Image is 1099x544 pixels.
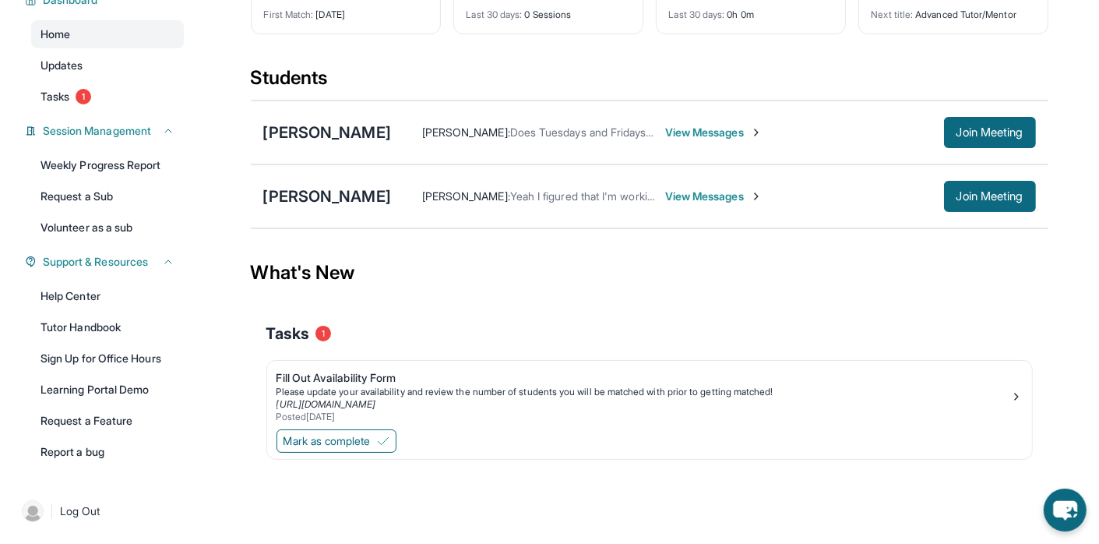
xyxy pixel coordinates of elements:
div: [PERSON_NAME] [263,185,391,207]
img: user-img [22,500,44,522]
a: Report a bug [31,438,184,466]
div: Please update your availability and review the number of students you will be matched with prior ... [277,386,1010,398]
span: 1 [76,89,91,104]
span: 1 [315,326,331,341]
span: Join Meeting [956,192,1023,201]
button: Join Meeting [944,117,1036,148]
span: Session Management [43,123,151,139]
span: View Messages [665,189,763,204]
span: [PERSON_NAME] : [422,189,510,203]
button: Support & Resources [37,254,174,270]
span: Tasks [41,89,69,104]
img: Chevron-Right [750,126,763,139]
span: View Messages [665,125,763,140]
span: Log Out [60,503,100,519]
img: Chevron-Right [750,190,763,203]
div: Fill Out Availability Form [277,370,1010,386]
a: Fill Out Availability FormPlease update your availability and review the number of students you w... [267,361,1032,426]
button: Join Meeting [944,181,1036,212]
span: [PERSON_NAME] : [422,125,510,139]
a: Request a Feature [31,407,184,435]
button: Mark as complete [277,429,396,453]
button: Session Management [37,123,174,139]
div: Posted [DATE] [277,411,1010,423]
div: What's New [251,238,1048,307]
span: Mark as complete [284,433,371,449]
span: Join Meeting [956,128,1023,137]
span: Home [41,26,70,42]
span: Next title : [872,9,914,20]
a: Help Center [31,282,184,310]
span: Updates [41,58,83,73]
a: Request a Sub [31,182,184,210]
span: First Match : [264,9,314,20]
span: Support & Resources [43,254,148,270]
a: Weekly Progress Report [31,151,184,179]
div: Students [251,65,1048,100]
span: Last 30 days : [669,9,725,20]
a: |Log Out [16,494,184,528]
a: Tutor Handbook [31,313,184,341]
span: Tasks [266,323,309,344]
a: Sign Up for Office Hours [31,344,184,373]
button: chat-button [1044,489,1087,532]
span: Last 30 days : [467,9,523,20]
span: Does Tuesdays and Fridays 4 pm work for you [510,125,741,139]
a: Volunteer as a sub [31,214,184,242]
a: Home [31,20,184,48]
div: [PERSON_NAME] [263,122,391,143]
a: [URL][DOMAIN_NAME] [277,398,375,410]
a: Learning Portal Demo [31,376,184,404]
a: Tasks1 [31,83,184,111]
a: Updates [31,51,184,79]
img: Mark as complete [377,435,389,447]
span: | [50,502,54,521]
